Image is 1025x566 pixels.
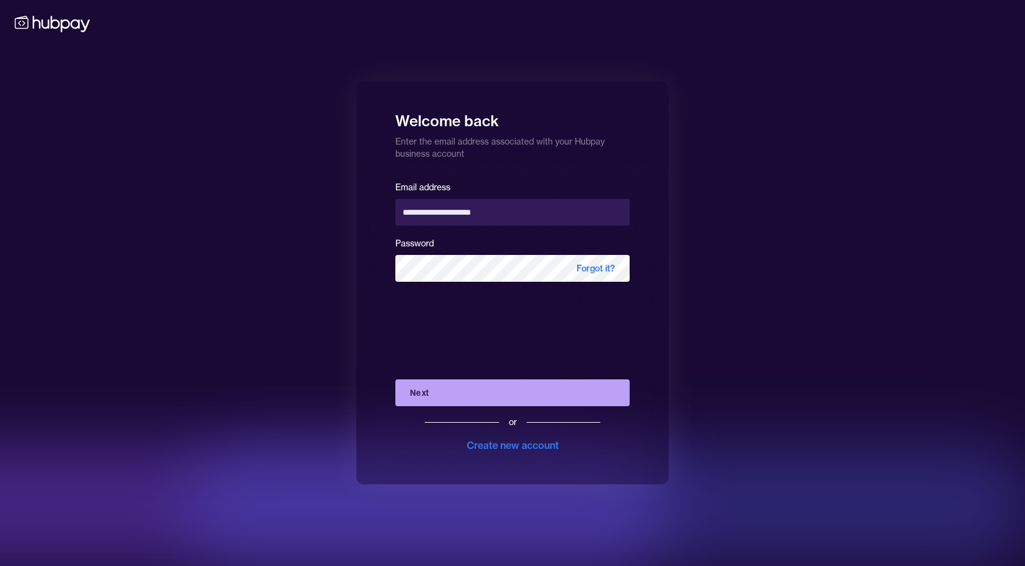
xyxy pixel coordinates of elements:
[395,104,630,131] h1: Welcome back
[467,438,559,453] div: Create new account
[395,131,630,160] p: Enter the email address associated with your Hubpay business account
[562,255,630,282] span: Forgot it?
[509,416,517,428] div: or
[395,379,630,406] button: Next
[395,182,450,193] label: Email address
[395,238,434,249] label: Password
